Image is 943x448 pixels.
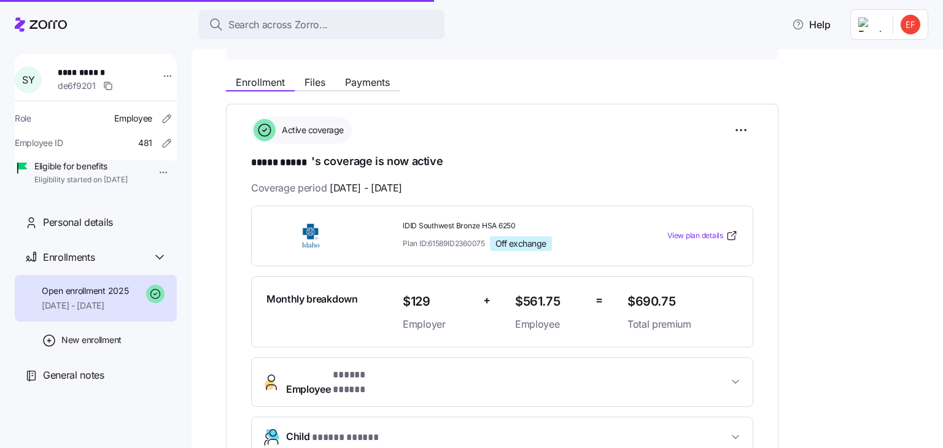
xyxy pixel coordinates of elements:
[266,222,355,250] img: BlueCross of Idaho
[403,221,618,231] span: IDID Southwest Bronze HSA 6250
[515,292,586,312] span: $561.75
[403,292,473,312] span: $129
[15,112,31,125] span: Role
[286,429,381,446] span: Child
[58,80,96,92] span: de6f9201
[483,292,491,309] span: +
[667,230,723,242] span: View plan details
[596,292,603,309] span: =
[627,317,738,332] span: Total premium
[22,75,34,85] span: S Y
[330,180,402,196] span: [DATE] - [DATE]
[43,368,104,383] span: General notes
[199,10,444,39] button: Search across Zorro...
[286,368,399,397] span: Employee
[403,238,485,249] span: Plan ID: 61589ID2360075
[278,124,344,136] span: Active coverage
[495,238,546,249] span: Off exchange
[251,153,753,171] h1: 's coverage is now active
[782,12,840,37] button: Help
[792,17,831,32] span: Help
[627,292,738,312] span: $690.75
[15,137,63,149] span: Employee ID
[228,17,328,33] span: Search across Zorro...
[61,334,122,346] span: New enrollment
[42,285,128,297] span: Open enrollment 2025
[236,77,285,87] span: Enrollment
[42,299,128,312] span: [DATE] - [DATE]
[305,77,325,87] span: Files
[34,175,128,185] span: Eligibility started on [DATE]
[858,17,883,32] img: Employer logo
[515,317,586,332] span: Employee
[667,230,738,242] a: View plan details
[345,77,390,87] span: Payments
[251,180,402,196] span: Coverage period
[901,15,920,34] img: b1fdba9072a1ccf32cfe294fbc063f4f
[43,250,95,265] span: Enrollments
[114,112,152,125] span: Employee
[266,292,358,307] span: Monthly breakdown
[138,137,152,149] span: 481
[34,160,128,172] span: Eligible for benefits
[403,317,473,332] span: Employer
[43,215,113,230] span: Personal details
